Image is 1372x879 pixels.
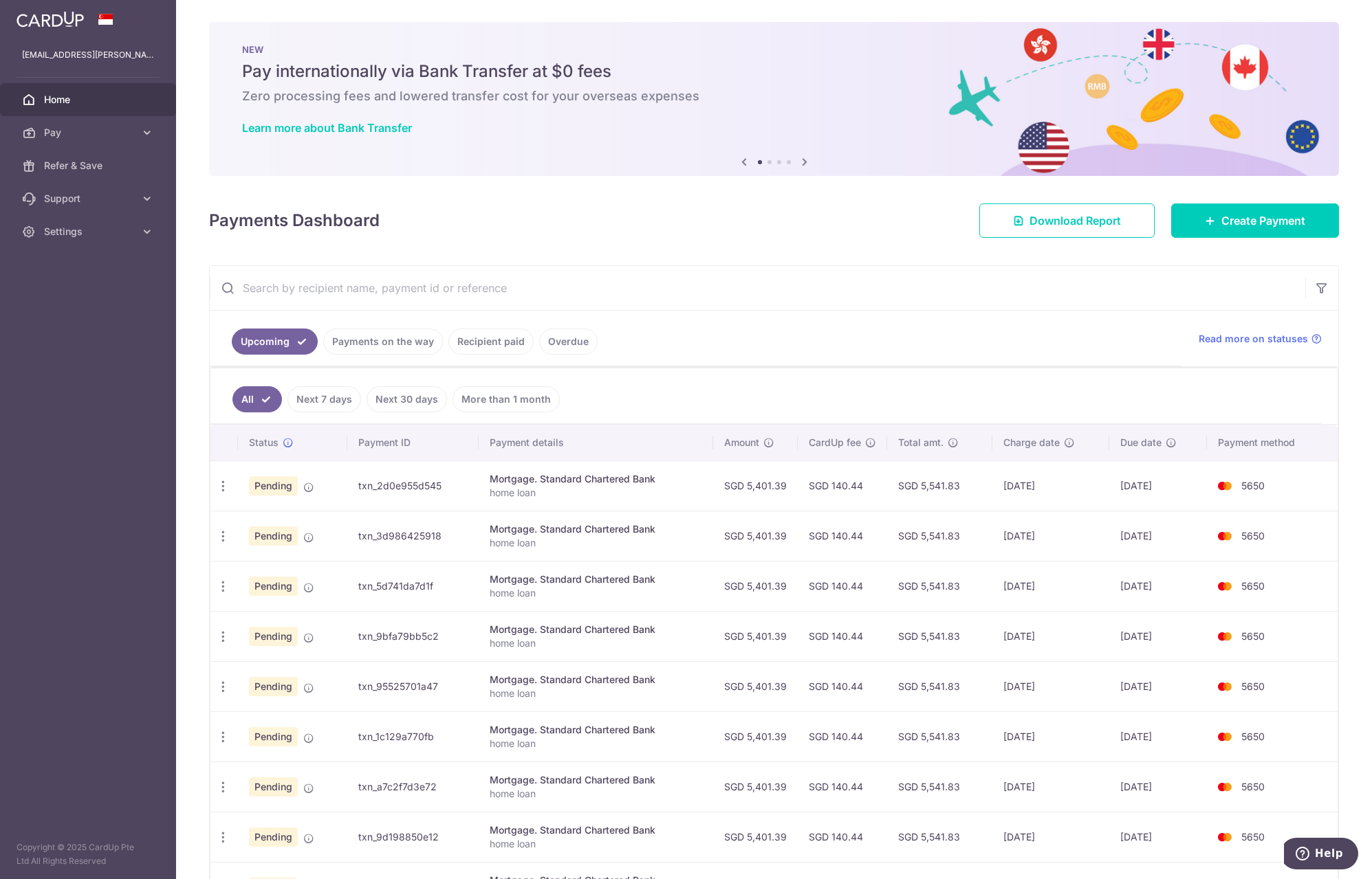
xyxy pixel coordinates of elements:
[209,208,380,233] h4: Payments Dashboard
[242,44,1306,55] p: NEW
[1241,480,1265,491] span: 5650
[992,661,1109,711] td: [DATE]
[798,611,887,661] td: SGD 140.44
[887,661,992,711] td: SGD 5,541.83
[1109,511,1207,561] td: [DATE]
[992,711,1109,761] td: [DATE]
[490,823,702,837] div: Mortgage. Standard Chartered Bank
[287,386,361,412] a: Next 7 days
[490,723,702,737] div: Mortgage. Standard Chartered Bank
[1241,831,1265,843] span: 5650
[44,225,135,238] span: Settings
[1120,436,1162,449] span: Due date
[347,561,479,611] td: txn_5d741da7d1f
[1207,425,1338,460] th: Payment method
[1109,460,1207,511] td: [DATE]
[232,386,282,412] a: All
[724,436,759,449] span: Amount
[887,761,992,812] td: SGD 5,541.83
[1211,829,1239,845] img: Bank Card
[453,386,560,412] a: More than 1 month
[798,812,887,862] td: SGD 140.44
[479,425,713,460] th: Payment details
[367,386,447,412] a: Next 30 days
[898,436,944,449] span: Total amt.
[1241,580,1265,592] span: 5650
[347,511,479,561] td: txn_3d986425918
[232,329,318,355] a: Upcoming
[887,611,992,661] td: SGD 5,541.83
[1003,436,1060,449] span: Charge date
[209,22,1339,176] img: Bank transfer banner
[210,266,1305,310] input: Search by recipient name, payment id or reference
[798,661,887,711] td: SGD 140.44
[798,460,887,511] td: SGD 140.44
[490,773,702,787] div: Mortgage. Standard Chartered Bank
[490,837,702,851] p: home loan
[490,522,702,536] div: Mortgage. Standard Chartered Bank
[249,526,298,546] span: Pending
[448,329,534,355] a: Recipient paid
[22,48,154,62] p: [EMAIL_ADDRESS][PERSON_NAME][DOMAIN_NAME]
[1284,838,1358,872] iframe: Opens a widget where you can find more information
[490,623,702,636] div: Mortgage. Standard Chartered Bank
[490,486,702,500] p: home loan
[1109,812,1207,862] td: [DATE]
[979,203,1155,238] a: Download Report
[249,727,298,746] span: Pending
[242,60,1306,82] h5: Pay internationally via Bank Transfer at $0 fees
[798,561,887,611] td: SGD 140.44
[1199,332,1322,346] a: Read more on statuses
[242,121,412,135] a: Learn more about Bank Transfer
[249,677,298,696] span: Pending
[249,627,298,646] span: Pending
[490,536,702,550] p: home loan
[1241,731,1265,742] span: 5650
[44,126,135,140] span: Pay
[1211,478,1239,494] img: Bank Card
[887,460,992,511] td: SGD 5,541.83
[992,812,1109,862] td: [DATE]
[347,812,479,862] td: txn_9d198850e12
[1199,332,1308,346] span: Read more on statuses
[887,561,992,611] td: SGD 5,541.83
[992,561,1109,611] td: [DATE]
[713,761,798,812] td: SGD 5,401.39
[713,661,798,711] td: SGD 5,401.39
[1211,728,1239,745] img: Bank Card
[798,711,887,761] td: SGD 140.44
[347,425,479,460] th: Payment ID
[242,88,1306,104] h6: Zero processing fees and lowered transfer cost for your overseas expenses
[17,11,84,27] img: CardUp
[713,511,798,561] td: SGD 5,401.39
[44,93,135,107] span: Home
[798,511,887,561] td: SGD 140.44
[490,572,702,586] div: Mortgage. Standard Chartered Bank
[1171,203,1339,238] a: Create Payment
[347,611,479,661] td: txn_9bfa79bb5c2
[1211,578,1239,594] img: Bank Card
[1211,528,1239,544] img: Bank Card
[713,460,798,511] td: SGD 5,401.39
[992,611,1109,661] td: [DATE]
[490,472,702,486] div: Mortgage. Standard Chartered Bank
[1221,212,1305,229] span: Create Payment
[1241,680,1265,692] span: 5650
[1109,661,1207,711] td: [DATE]
[1109,611,1207,661] td: [DATE]
[713,611,798,661] td: SGD 5,401.39
[490,687,702,700] p: home loan
[713,812,798,862] td: SGD 5,401.39
[1211,628,1239,645] img: Bank Card
[713,561,798,611] td: SGD 5,401.39
[798,761,887,812] td: SGD 140.44
[1030,212,1121,229] span: Download Report
[539,329,598,355] a: Overdue
[1211,678,1239,695] img: Bank Card
[249,777,298,797] span: Pending
[347,460,479,511] td: txn_2d0e955d545
[1109,761,1207,812] td: [DATE]
[887,711,992,761] td: SGD 5,541.83
[249,436,279,449] span: Status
